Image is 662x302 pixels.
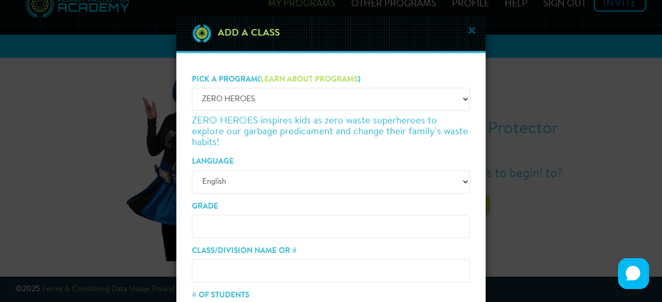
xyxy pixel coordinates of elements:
[192,246,297,257] label: Class/Division Name or #
[213,24,280,43] h4: Add a class
[615,256,652,292] iframe: HelpCrunch
[192,76,258,84] span: Pick a program
[260,76,358,84] a: Learn about programs
[192,156,234,167] label: Language
[192,116,470,149] h4: ZERO HEROES inspires kids as zero waste superheroes to explore our garbage predicament and change...
[192,201,218,212] label: Grade
[466,23,478,42] span: ×
[192,290,249,301] label: # of Students
[258,76,260,84] span: (
[358,76,360,84] span: )
[176,16,486,53] div: Close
